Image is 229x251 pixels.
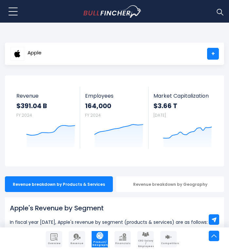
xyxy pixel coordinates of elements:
span: Financials [115,242,130,245]
span: Apple [27,50,42,56]
div: Revenue breakdown by Products & Services [5,176,113,192]
span: CEO Salary / Employees [138,240,153,248]
p: In fiscal year [DATE], Apple's revenue by segment (products & services) are as follows: [10,218,219,226]
span: Employees [85,93,143,99]
a: + [207,48,219,60]
span: Product / Geography [92,241,107,246]
a: Company Financials [114,231,131,247]
span: Market Capitalization [153,93,212,99]
a: Company Revenue [69,231,85,247]
a: Company Product/Geography [92,231,108,247]
strong: $3.66 T [153,102,212,110]
small: [DATE] [153,112,166,118]
small: FY 2024 [85,112,101,118]
span: Revenue [69,242,84,245]
a: Go to homepage [83,5,154,18]
a: Apple [10,48,42,60]
a: Market Capitalization $3.66 T [DATE] [149,87,217,149]
a: Company Employees [137,231,154,247]
small: FY 2024 [16,112,32,118]
span: Competitors [161,242,176,245]
a: Employees 164,000 FY 2024 [80,87,148,149]
span: Revenue [16,93,75,99]
a: Company Overview [46,231,62,247]
div: Revenue breakdown by Geography [116,176,224,192]
h1: Apple's Revenue by Segment [10,203,219,213]
img: Bullfincher logo [83,5,142,18]
span: Overview [46,242,62,245]
strong: 164,000 [85,102,143,110]
strong: $391.04 B [16,102,75,110]
img: AAPL logo [10,47,24,61]
a: Revenue $391.04 B FY 2024 [11,87,80,149]
a: Company Competitors [160,231,177,247]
